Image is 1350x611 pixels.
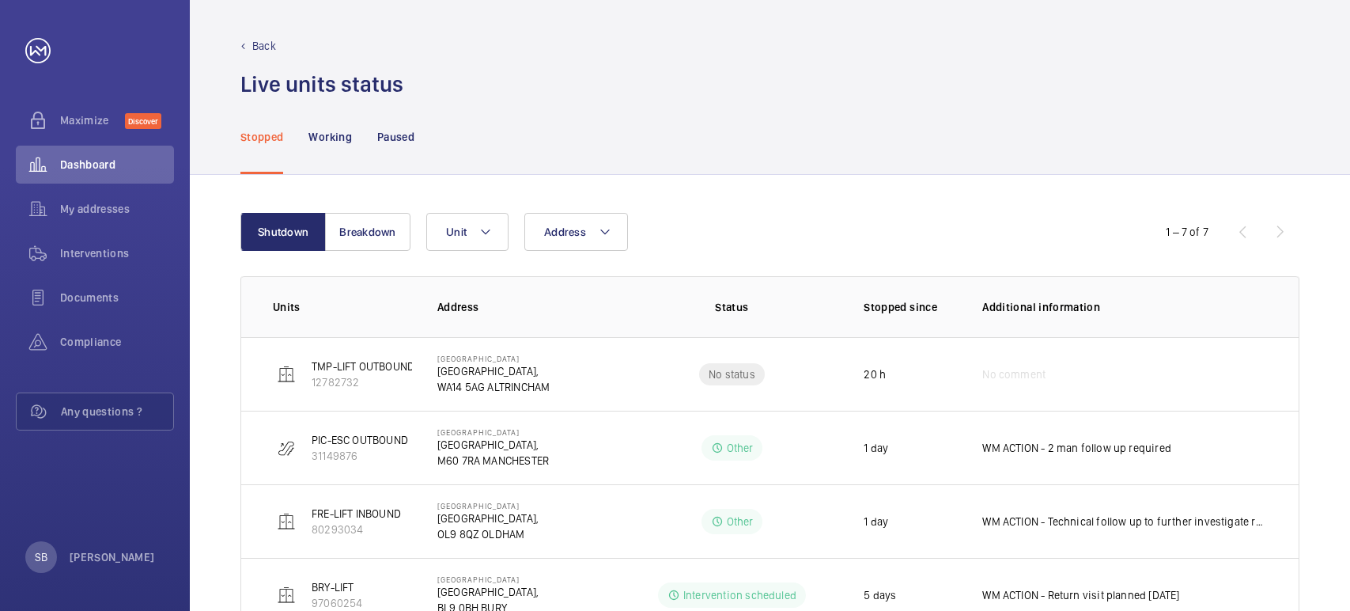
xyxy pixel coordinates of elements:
span: Interventions [60,245,174,261]
span: Any questions ? [61,404,173,419]
p: Other [727,440,754,456]
p: Address [437,299,626,315]
p: [GEOGRAPHIC_DATA], [437,363,550,379]
p: Additional information [982,299,1267,315]
p: 1 day [864,514,888,529]
p: [GEOGRAPHIC_DATA], [437,584,539,600]
div: 1 – 7 of 7 [1166,224,1208,240]
p: SB [35,549,47,565]
p: WA14 5AG ALTRINCHAM [437,379,550,395]
button: Unit [426,213,509,251]
h1: Live units status [240,70,403,99]
p: FRE-LIFT INBOUND [312,506,401,522]
p: Stopped since [864,299,957,315]
p: [GEOGRAPHIC_DATA] [437,501,539,510]
span: Dashboard [60,157,174,173]
p: Paused [377,129,414,145]
p: 5 days [864,587,896,603]
p: Units [273,299,412,315]
p: Back [252,38,276,54]
p: Other [727,514,754,529]
p: 97060254 [312,595,362,611]
p: WM ACTION - Return visit planned [DATE] [982,587,1179,603]
span: Discover [125,113,161,129]
p: [GEOGRAPHIC_DATA], [437,437,549,453]
p: 80293034 [312,522,401,537]
p: Status [637,299,828,315]
p: Stopped [240,129,283,145]
button: Breakdown [325,213,410,251]
p: [GEOGRAPHIC_DATA] [437,575,539,584]
span: Documents [60,290,174,305]
p: M60 7RA MANCHESTER [437,453,549,469]
p: [PERSON_NAME] [70,549,155,565]
span: Unit [446,226,467,238]
p: 20 h [864,366,886,382]
p: [GEOGRAPHIC_DATA] [437,354,550,363]
span: Maximize [60,112,125,128]
img: escalator.svg [277,438,296,457]
p: Intervention scheduled [683,587,796,603]
p: WM ACTION - 2 man follow up required [982,440,1171,456]
p: WM ACTION - Technical follow up to further investigate required [982,514,1267,529]
p: Working [308,129,351,145]
span: Address [544,226,586,238]
p: [GEOGRAPHIC_DATA] [437,427,549,437]
p: BRY-LIFT [312,579,362,595]
p: No status [709,366,755,382]
span: No comment [982,366,1046,382]
p: OL9 8QZ OLDHAM [437,526,539,542]
span: Compliance [60,334,174,350]
p: 1 day [864,440,888,456]
button: Shutdown [240,213,326,251]
img: elevator.svg [277,586,296,605]
span: My addresses [60,201,174,217]
p: 31149876 [312,448,408,464]
p: [GEOGRAPHIC_DATA], [437,510,539,526]
p: 12782732 [312,374,414,390]
img: elevator.svg [277,512,296,531]
p: PIC-ESC OUTBOUND [312,432,408,448]
p: TMP-LIFT OUTBOUND [312,359,414,374]
img: elevator.svg [277,365,296,384]
button: Address [524,213,628,251]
